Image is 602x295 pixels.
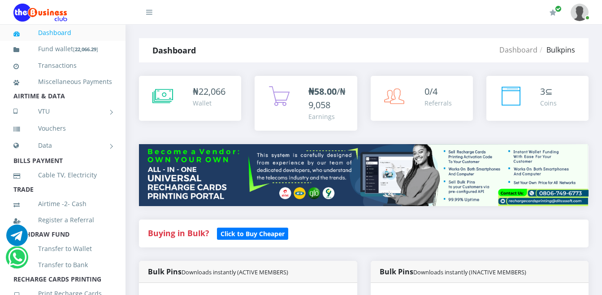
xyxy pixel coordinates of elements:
[221,229,285,238] b: Click to Buy Cheaper
[540,85,557,98] div: ⊆
[148,228,209,238] strong: Buying in Bulk?
[75,46,96,53] b: 22,066.29
[13,100,112,123] a: VTU
[13,134,112,157] a: Data
[13,71,112,92] a: Miscellaneous Payments
[193,98,225,108] div: Wallet
[13,4,67,22] img: Logo
[308,112,348,121] div: Earnings
[13,118,112,139] a: Vouchers
[540,85,545,97] span: 3
[182,268,288,276] small: Downloads instantly (ACTIVE MEMBERS)
[13,238,112,259] a: Transfer to Wallet
[13,255,112,275] a: Transfer to Bank
[13,22,112,43] a: Dashboard
[13,194,112,214] a: Airtime -2- Cash
[424,98,452,108] div: Referrals
[571,4,589,21] img: User
[199,85,225,97] span: 22,066
[139,76,241,121] a: ₦22,066 Wallet
[413,268,526,276] small: Downloads instantly (INACTIVE MEMBERS)
[380,267,526,277] strong: Bulk Pins
[255,76,357,131] a: ₦58.00/₦9,058 Earnings
[13,55,112,76] a: Transactions
[193,85,225,98] div: ₦
[308,85,337,97] b: ₦58.00
[308,85,346,111] span: /₦9,058
[537,44,575,55] li: Bulkpins
[499,45,537,55] a: Dashboard
[13,210,112,230] a: Register a Referral
[8,253,26,268] a: Chat for support
[13,39,112,60] a: Fund wallet[22,066.29]
[148,267,288,277] strong: Bulk Pins
[550,9,556,16] i: Renew/Upgrade Subscription
[217,228,288,238] a: Click to Buy Cheaper
[555,5,562,12] span: Renew/Upgrade Subscription
[424,85,437,97] span: 0/4
[540,98,557,108] div: Coins
[13,165,112,185] a: Cable TV, Electricity
[6,231,28,246] a: Chat for support
[73,46,98,53] small: [ ]
[152,45,196,56] strong: Dashboard
[139,144,589,206] img: multitenant_rcp.png
[371,76,473,121] a: 0/4 Referrals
